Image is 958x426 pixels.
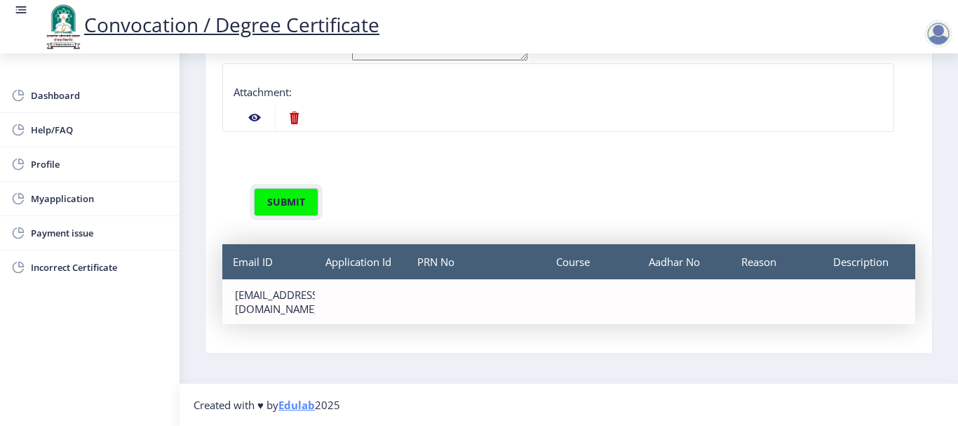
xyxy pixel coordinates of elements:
[42,3,84,51] img: logo
[407,244,546,279] div: PRN No
[31,121,168,138] span: Help/FAQ
[275,105,313,131] nb-action: Delete File
[31,225,168,241] span: Payment issue
[546,244,638,279] div: Course
[234,105,275,131] nb-action: View File
[31,156,168,173] span: Profile
[731,244,823,279] div: Reason
[315,244,407,279] div: Application Id
[31,87,168,104] span: Dashboard
[194,398,340,412] span: Created with ♥ by 2025
[235,288,302,316] div: [EMAIL_ADDRESS][DOMAIN_NAME]
[823,244,915,279] div: Description
[254,188,318,216] button: submit
[278,398,315,412] a: Edulab
[638,244,731,279] div: Aadhar No
[42,11,379,38] a: Convocation / Degree Certificate
[31,190,168,207] span: Myapplication
[222,244,315,279] div: Email ID
[31,259,168,276] span: Incorrect Certificate
[234,85,292,99] label: Attachment:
